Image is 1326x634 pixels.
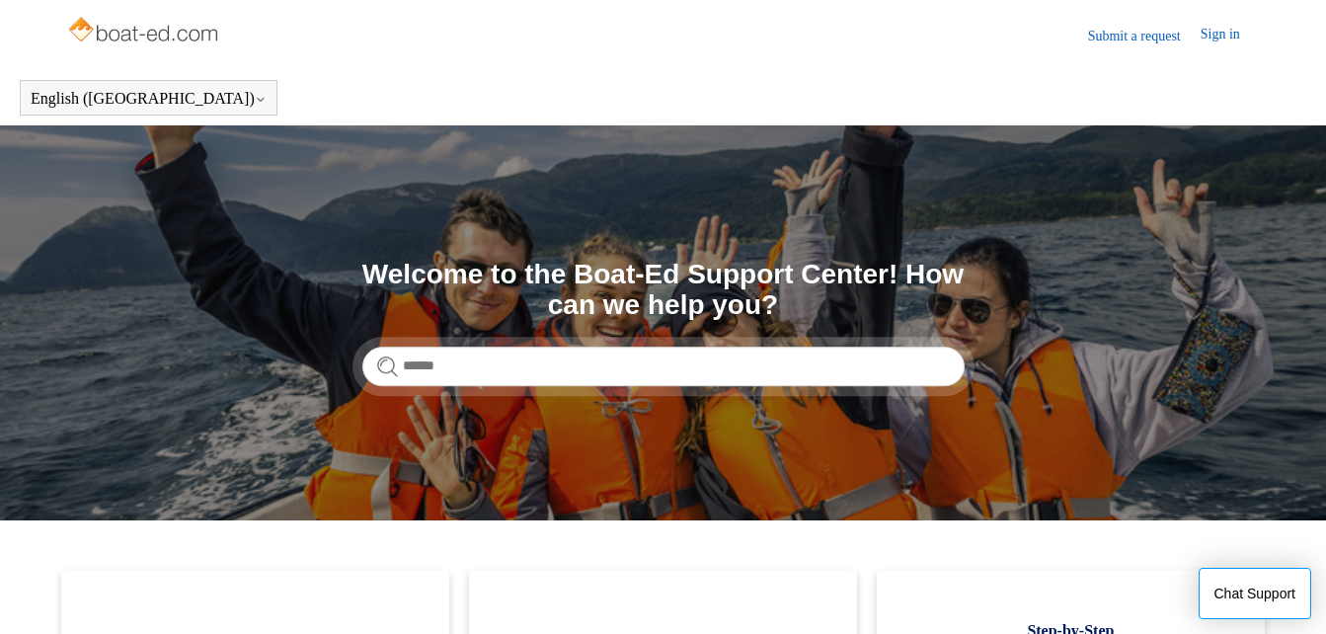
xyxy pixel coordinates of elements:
[31,90,267,108] button: English ([GEOGRAPHIC_DATA])
[1088,26,1201,46] a: Submit a request
[362,347,965,386] input: Search
[1199,568,1312,619] button: Chat Support
[362,260,965,321] h1: Welcome to the Boat-Ed Support Center! How can we help you?
[1201,24,1260,47] a: Sign in
[66,12,223,51] img: Boat-Ed Help Center home page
